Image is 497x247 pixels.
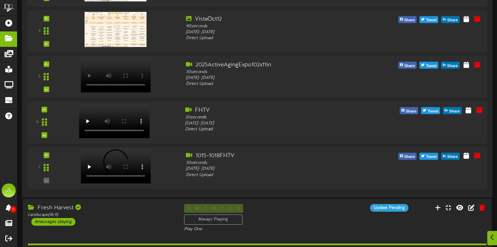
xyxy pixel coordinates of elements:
button: Share [398,62,417,69]
div: VistaOct12 [186,15,367,23]
button: Tweet [420,16,438,23]
div: 30 seconds [185,115,368,121]
div: 2025ActiveAgingExpo102x11in [186,61,367,69]
div: Update Pending [370,204,408,212]
div: [DATE] - [DATE] [186,29,367,35]
span: Share [446,153,459,161]
div: Landscape ( 16:9 ) [28,212,174,218]
div: FHTV [185,106,368,114]
div: Always Playing [184,215,242,225]
span: Tweet [424,16,438,24]
img: ca33b26a-7363-4438-828f-645abc753778.jpg [84,12,146,47]
span: Tweet [424,153,438,161]
span: 0 [10,206,16,213]
button: Tweet [421,107,440,114]
span: Share [446,62,459,70]
button: Tweet [420,153,438,160]
span: Tweet [424,62,438,70]
div: 90 seconds [186,23,367,29]
div: [DATE] - [DATE] [186,75,367,81]
div: 4 messages playing [31,218,75,226]
div: 6 [36,119,39,125]
span: Tweet [426,108,440,115]
div: [DATE] - [DATE] [185,121,368,126]
div: [DATE] - [DATE] [186,166,367,172]
div: 30 seconds [186,69,367,75]
div: Direct Upload [185,126,368,132]
span: Share [446,16,459,24]
div: Direct Upload [186,35,367,41]
button: Share [441,153,460,160]
span: Share [403,153,416,161]
div: 1015-1018FHTV [186,152,367,160]
span: Share [403,16,416,24]
button: Share [398,153,417,160]
div: Direct Upload [186,172,367,178]
button: Share [398,16,417,23]
button: Tweet [420,62,438,69]
span: Share [447,108,461,115]
div: Play One [184,226,330,232]
span: Share [404,108,418,115]
span: Share [403,62,416,70]
button: Share [400,107,418,114]
button: Share [441,62,460,69]
div: 30 seconds [186,160,367,166]
button: Share [441,16,460,23]
div: Fresh Harvest [28,204,174,212]
button: Share [443,107,461,114]
div: JL [2,183,16,197]
div: Direct Upload [186,81,367,87]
